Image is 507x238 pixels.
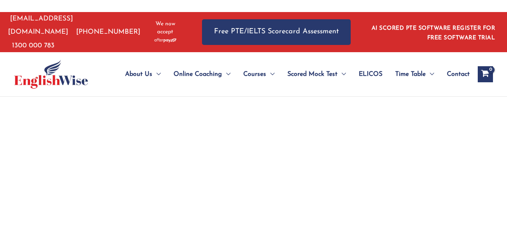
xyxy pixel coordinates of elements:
a: [PHONE_NUMBER] [76,28,140,35]
a: Contact [440,60,470,88]
a: AI SCORED PTE SOFTWARE REGISTER FOR FREE SOFTWARE TRIAL [372,25,495,41]
span: Menu Toggle [152,60,161,88]
span: Menu Toggle [266,60,275,88]
span: We now accept [149,20,182,36]
aside: Header Widget 1 [367,19,499,45]
span: Contact [447,60,470,88]
img: Afterpay-Logo [154,38,176,43]
a: 1300 000 783 [12,42,55,49]
a: Free PTE/IELTS Scorecard Assessment [202,19,351,45]
a: Scored Mock TestMenu Toggle [281,60,352,88]
a: CoursesMenu Toggle [237,60,281,88]
span: ELICOS [359,60,382,88]
span: Menu Toggle [426,60,434,88]
a: View Shopping Cart, empty [478,66,493,82]
img: cropped-ew-logo [14,60,88,89]
a: Online CoachingMenu Toggle [167,60,237,88]
span: About Us [125,60,152,88]
span: Courses [243,60,266,88]
nav: Site Navigation: Main Menu [106,60,470,88]
span: Time Table [395,60,426,88]
a: ELICOS [352,60,389,88]
span: Menu Toggle [337,60,346,88]
a: [EMAIL_ADDRESS][DOMAIN_NAME] [8,15,73,35]
a: Time TableMenu Toggle [389,60,440,88]
span: Scored Mock Test [287,60,337,88]
a: About UsMenu Toggle [119,60,167,88]
span: Menu Toggle [222,60,230,88]
span: Online Coaching [174,60,222,88]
